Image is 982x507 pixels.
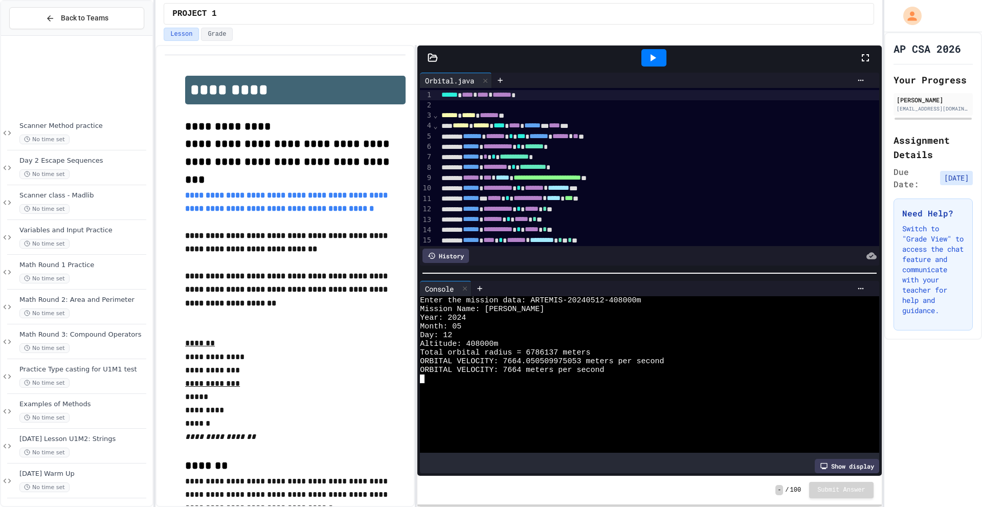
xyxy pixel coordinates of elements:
[420,73,492,88] div: Orbital.java
[809,482,874,498] button: Submit Answer
[894,133,973,162] h2: Assignment Details
[422,249,469,263] div: History
[897,95,970,104] div: [PERSON_NAME]
[894,73,973,87] h2: Your Progress
[19,400,150,409] span: Examples of Methods
[19,261,150,270] span: Math Round 1 Practice
[164,28,199,41] button: Lesson
[19,378,70,388] span: No time set
[420,100,433,111] div: 2
[420,173,433,183] div: 9
[420,204,433,214] div: 12
[817,486,865,494] span: Submit Answer
[420,75,479,86] div: Orbital.java
[19,157,150,165] span: Day 2 Escape Sequences
[902,207,964,219] h3: Need Help?
[940,171,973,185] span: [DATE]
[19,330,150,339] span: Math Round 3: Compound Operators
[201,28,233,41] button: Grade
[19,135,70,144] span: No time set
[892,4,924,28] div: My Account
[420,348,590,357] span: Total orbital radius = 6786137 meters
[420,183,433,193] div: 10
[19,413,70,423] span: No time set
[420,225,433,235] div: 14
[420,90,433,100] div: 1
[420,215,433,225] div: 13
[19,435,150,444] span: [DATE] Lesson U1M2: Strings
[420,131,433,142] div: 5
[894,166,936,190] span: Due Date:
[902,224,964,316] p: Switch to "Grade View" to access the chat feature and communicate with your teacher for help and ...
[815,459,879,473] div: Show display
[19,296,150,304] span: Math Round 2: Area and Perimeter
[420,163,433,173] div: 8
[775,485,783,495] span: -
[420,142,433,152] div: 6
[420,322,461,331] span: Month: 05
[785,486,789,494] span: /
[420,331,452,340] span: Day: 12
[420,194,433,204] div: 11
[19,308,70,318] span: No time set
[420,121,433,131] div: 4
[19,470,150,478] span: [DATE] Warm Up
[420,111,433,121] div: 3
[433,122,438,130] span: Fold line
[420,366,604,374] span: ORBITAL VELOCITY: 7664 meters per second
[9,7,144,29] button: Back to Teams
[939,466,972,497] iframe: chat widget
[897,422,972,465] iframe: chat widget
[19,239,70,249] span: No time set
[420,283,459,294] div: Console
[420,314,466,322] span: Year: 2024
[61,13,108,24] span: Back to Teams
[420,281,472,296] div: Console
[420,235,433,246] div: 15
[19,226,150,235] span: Variables and Input Practice
[894,41,961,56] h1: AP CSA 2026
[433,111,438,119] span: Fold line
[19,274,70,283] span: No time set
[420,340,498,348] span: Altitude: 408000m
[172,8,216,20] span: PROJECT 1
[897,105,970,113] div: [EMAIL_ADDRESS][DOMAIN_NAME]
[19,191,150,200] span: Scanner class - Madlib
[420,357,664,366] span: ORBITAL VELOCITY: 7664.050509975053 meters per second
[19,448,70,457] span: No time set
[420,152,433,162] div: 7
[420,305,544,314] span: Mission Name: [PERSON_NAME]
[790,486,801,494] span: 100
[19,122,150,130] span: Scanner Method practice
[19,482,70,492] span: No time set
[19,169,70,179] span: No time set
[19,343,70,353] span: No time set
[19,365,150,374] span: Practice Type casting for U1M1 test
[19,204,70,214] span: No time set
[420,296,641,305] span: Enter the mission data: ARTEMIS-20240512-408000m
